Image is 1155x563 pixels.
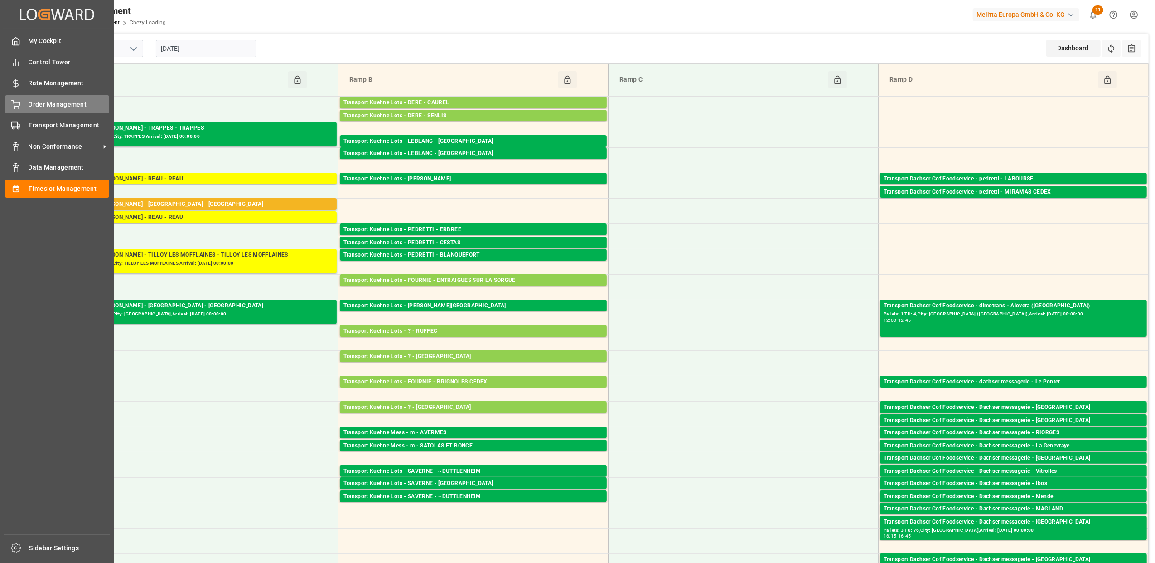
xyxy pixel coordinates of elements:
[29,142,100,151] span: Non Conformance
[884,476,1143,484] div: Pallets: 1,TU: 14,City: Vitrolles,Arrival: [DATE] 00:00:00
[5,159,109,176] a: Data Management
[29,100,110,109] span: Order Management
[343,98,603,107] div: Transport Kuehne Lots - DERE - CAUREL
[884,197,1143,204] div: Pallets: 3,TU: 6,City: MIRAMAS CEDEX,Arrival: [DATE] 00:00:00
[884,412,1143,420] div: Pallets: 1,TU: 52,City: [GEOGRAPHIC_DATA],Arrival: [DATE] 00:00:00
[884,387,1143,394] div: Pallets: 2,TU: ,City: [GEOGRAPHIC_DATA],Arrival: [DATE] 00:00:00
[886,71,1098,88] div: Ramp D
[1046,40,1101,57] div: Dashboard
[29,78,110,88] span: Rate Management
[343,260,603,267] div: Pallets: 5,TU: ,City: [GEOGRAPHIC_DATA],Arrival: [DATE] 00:00:00
[884,534,897,538] div: 16:15
[616,71,828,88] div: Ramp C
[343,137,603,146] div: Transport Kuehne Lots - LEBLANC - [GEOGRAPHIC_DATA]
[343,437,603,445] div: Pallets: ,TU: 254,City: [GEOGRAPHIC_DATA],Arrival: [DATE] 00:00:00
[73,251,333,260] div: Transport [PERSON_NAME] - TILLOY LES MOFFLAINES - TILLOY LES MOFFLAINES
[973,6,1083,23] button: Melitta Europa GmbH & Co. KG
[343,112,603,121] div: Transport Kuehne Lots - DERE - SENLIS
[884,488,1143,496] div: Pallets: 1,TU: 42,City: [GEOGRAPHIC_DATA],Arrival: [DATE] 00:00:00
[343,225,603,234] div: Transport Kuehne Lots - PEDRETTI - ERBREE
[343,387,603,394] div: Pallets: 1,TU: ,City: BRIGNOLES CEDEX,Arrival: [DATE] 00:00:00
[73,200,333,209] div: Transport [PERSON_NAME] - [GEOGRAPHIC_DATA] - [GEOGRAPHIC_DATA]
[75,71,288,88] div: Ramp A
[973,8,1079,21] div: Melitta Europa GmbH & Co. KG
[73,260,333,267] div: Pallets: 5,TU: 389,City: TILLOY LES MOFFLAINES,Arrival: [DATE] 00:00:00
[884,501,1143,509] div: Pallets: 2,TU: 47,City: [GEOGRAPHIC_DATA],Arrival: [DATE] 00:00:00
[29,36,110,46] span: My Cockpit
[29,163,110,172] span: Data Management
[343,238,603,248] div: Transport Kuehne Lots - PEDRETTI - CESTAS
[29,544,111,553] span: Sidebar Settings
[343,184,603,191] div: Pallets: 7,TU: 128,City: CARQUEFOU,Arrival: [DATE] 00:00:00
[343,234,603,242] div: Pallets: 3,TU: ,City: ERBREE,Arrival: [DATE] 00:00:00
[73,175,333,184] div: Transport [PERSON_NAME] - REAU - REAU
[5,95,109,113] a: Order Management
[884,451,1143,458] div: Pallets: 1,TU: 12,City: [GEOGRAPHIC_DATA],Arrival: [DATE] 00:00:00
[343,149,603,158] div: Transport Kuehne Lots - LEBLANC - [GEOGRAPHIC_DATA]
[884,463,1143,471] div: Pallets: 1,TU: 115,City: [GEOGRAPHIC_DATA],Arrival: [DATE] 00:00:00
[343,488,603,496] div: Pallets: ,TU: 380,City: [GEOGRAPHIC_DATA],Arrival: [DATE] 00:00:00
[884,518,1143,527] div: Transport Dachser Cof Foodservice - Dachser messagerie - [GEOGRAPHIC_DATA]
[343,361,603,369] div: Pallets: 11,TU: 261,City: [GEOGRAPHIC_DATA],Arrival: [DATE] 00:00:00
[343,251,603,260] div: Transport Kuehne Lots - PEDRETTI - BLANQUEFORT
[73,301,333,311] div: Transport [PERSON_NAME] - [GEOGRAPHIC_DATA] - [GEOGRAPHIC_DATA]
[343,327,603,336] div: Transport Kuehne Lots - ? - RUFFEC
[884,454,1143,463] div: Transport Dachser Cof Foodservice - Dachser messagerie - [GEOGRAPHIC_DATA]
[1083,5,1103,25] button: show 11 new notifications
[343,467,603,476] div: Transport Kuehne Lots - SAVERNE - ~DUTTLENHEIM
[73,124,333,133] div: Transport [PERSON_NAME] - TRAPPES - TRAPPES
[884,175,1143,184] div: Transport Dachser Cof Foodservice - pedretti - LABOURSE
[29,58,110,67] span: Control Tower
[884,514,1143,521] div: Pallets: 1,TU: 40,City: [GEOGRAPHIC_DATA],Arrival: [DATE] 00:00:00
[5,116,109,134] a: Transport Management
[884,416,1143,425] div: Transport Dachser Cof Foodservice - Dachser messagerie - [GEOGRAPHIC_DATA]
[1092,5,1103,15] span: 11
[343,492,603,501] div: Transport Kuehne Lots - SAVERNE - ~DUTTLENHEIM
[346,71,558,88] div: Ramp B
[343,378,603,387] div: Transport Kuehne Lots - FOURNIE - BRIGNOLES CEDEX
[343,451,603,458] div: Pallets: ,TU: 13,City: SATOLAS ET BONCE,Arrival: [DATE] 00:00:00
[884,311,1143,318] div: Pallets: 1,TU: 4,City: [GEOGRAPHIC_DATA] ([GEOGRAPHIC_DATA]),Arrival: [DATE] 00:00:00
[5,53,109,71] a: Control Tower
[884,318,897,322] div: 12:00
[343,175,603,184] div: Transport Kuehne Lots - [PERSON_NAME]
[897,534,898,538] div: -
[884,479,1143,488] div: Transport Dachser Cof Foodservice - Dachser messagerie - Ibos
[884,425,1143,433] div: Pallets: 1,TU: 31,City: [GEOGRAPHIC_DATA],Arrival: [DATE] 00:00:00
[884,505,1143,514] div: Transport Dachser Cof Foodservice - Dachser messagerie - MAGLAND
[343,501,603,509] div: Pallets: 2,TU: ,City: ~[GEOGRAPHIC_DATA],Arrival: [DATE] 00:00:00
[884,184,1143,191] div: Pallets: 5,TU: 14,City: LABOURSE,Arrival: [DATE] 00:00:00
[343,336,603,344] div: Pallets: 3,TU: 983,City: RUFFEC,Arrival: [DATE] 00:00:00
[73,222,333,230] div: Pallets: 1,TU: 380,City: [GEOGRAPHIC_DATA],Arrival: [DATE] 00:00:00
[343,412,603,420] div: Pallets: 27,TU: 1444,City: MAUCHAMPS,Arrival: [DATE] 00:00:00
[343,476,603,484] div: Pallets: ,TU: 58,City: ~[GEOGRAPHIC_DATA],Arrival: [DATE] 00:00:00
[343,352,603,361] div: Transport Kuehne Lots - ? - [GEOGRAPHIC_DATA]
[343,158,603,166] div: Pallets: ,TU: 532,City: [GEOGRAPHIC_DATA],Arrival: [DATE] 00:00:00
[343,311,603,318] div: Pallets: 3,TU: ,City: [GEOGRAPHIC_DATA],Arrival: [DATE] 00:00:00
[73,133,333,141] div: Pallets: 7,TU: 103,City: TRAPPES,Arrival: [DATE] 00:00:00
[126,42,140,56] button: open menu
[884,437,1143,445] div: Pallets: 2,TU: 23,City: RIORGES,Arrival: [DATE] 00:00:00
[73,209,333,217] div: Pallets: 1,TU: 74,City: [GEOGRAPHIC_DATA],Arrival: [DATE] 00:00:00
[897,318,898,322] div: -
[884,403,1143,412] div: Transport Dachser Cof Foodservice - Dachser messagerie - [GEOGRAPHIC_DATA]
[884,492,1143,501] div: Transport Dachser Cof Foodservice - Dachser messagerie - Mende
[343,301,603,311] div: Transport Kuehne Lots - [PERSON_NAME][GEOGRAPHIC_DATA]
[343,479,603,488] div: Transport Kuehne Lots - SAVERNE - [GEOGRAPHIC_DATA]
[343,121,603,128] div: Pallets: 1,TU: 1006,City: [GEOGRAPHIC_DATA],Arrival: [DATE] 00:00:00
[5,180,109,197] a: Timeslot Management
[343,442,603,451] div: Transport Kuehne Mess - m - SATOLAS ET BONCE
[73,213,333,222] div: Transport [PERSON_NAME] - REAU - REAU
[884,301,1143,311] div: Transport Dachser Cof Foodservice - dimotrans - Alovera ([GEOGRAPHIC_DATA])
[343,428,603,437] div: Transport Kuehne Mess - m - AVERMES
[898,318,911,322] div: 12:45
[343,248,603,255] div: Pallets: ,TU: 57,City: CESTAS,Arrival: [DATE] 00:00:00
[73,184,333,191] div: Pallets: ,TU: 18,City: [GEOGRAPHIC_DATA],Arrival: [DATE] 00:00:00
[884,378,1143,387] div: Transport Dachser Cof Foodservice - dachser messagerie - Le Pontet
[343,285,603,293] div: Pallets: 2,TU: 441,City: ENTRAIGUES SUR LA SORGUE,Arrival: [DATE] 00:00:00
[5,74,109,92] a: Rate Management
[343,107,603,115] div: Pallets: 1,TU: 228,City: [GEOGRAPHIC_DATA],Arrival: [DATE] 00:00:00
[884,467,1143,476] div: Transport Dachser Cof Foodservice - Dachser messagerie - Vitrolles
[884,442,1143,451] div: Transport Dachser Cof Foodservice - Dachser messagerie - La Genevraye
[343,276,603,285] div: Transport Kuehne Lots - FOURNIE - ENTRAIGUES SUR LA SORGUE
